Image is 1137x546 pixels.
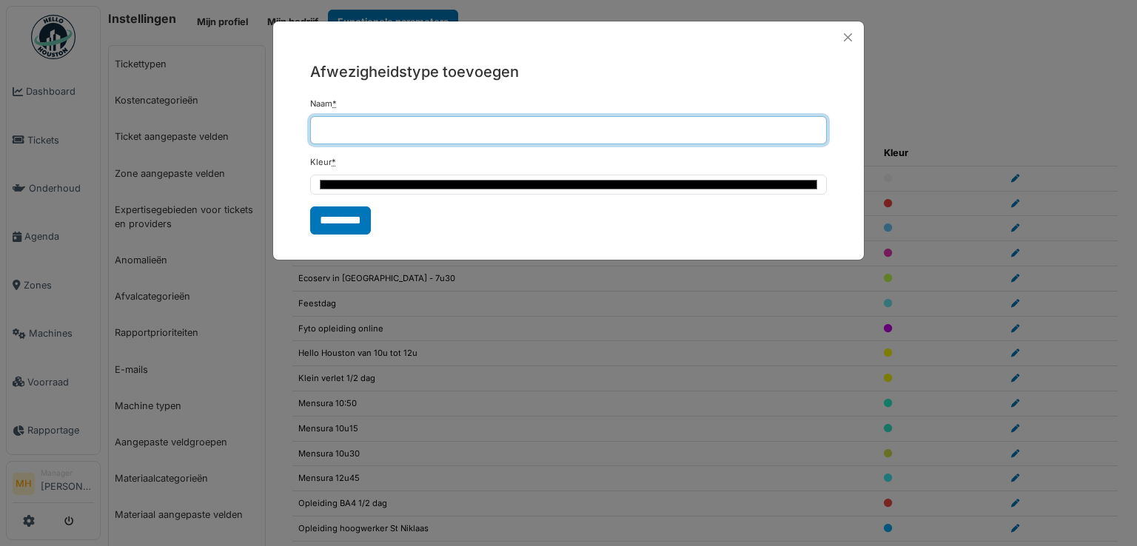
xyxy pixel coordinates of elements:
h5: Afwezigheidstype toevoegen [310,61,827,83]
label: Kleur [310,156,336,169]
abbr: Verplicht [332,98,337,109]
label: Naam [310,98,337,110]
button: Close [838,27,858,47]
abbr: Verplicht [332,157,336,167]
